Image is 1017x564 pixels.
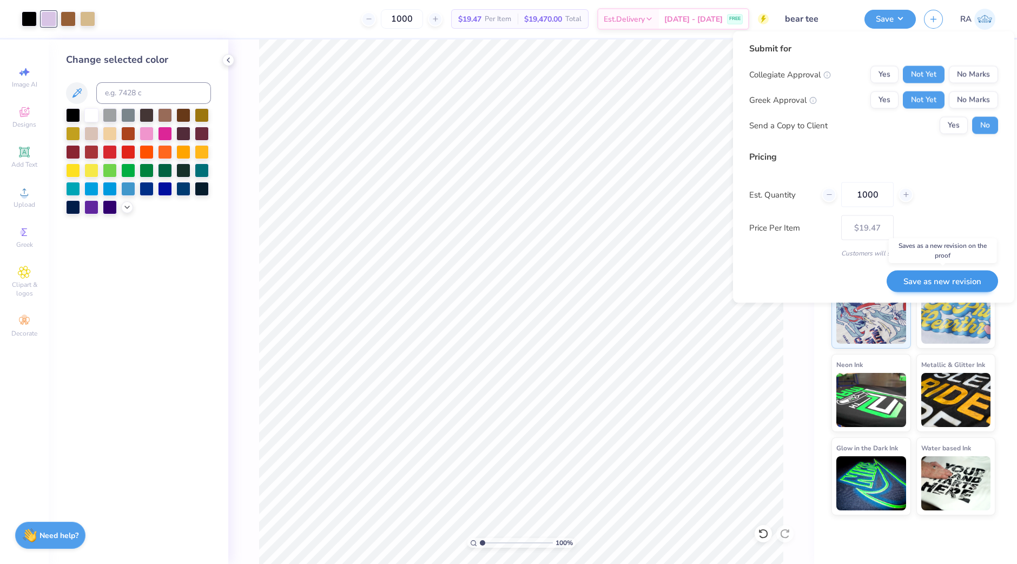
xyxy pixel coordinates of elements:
input: – – [841,182,894,207]
span: Per Item [485,14,511,25]
img: Glow in the Dark Ink [836,456,906,510]
img: Riley Ash [974,9,995,30]
button: Yes [870,66,899,83]
div: Collegiate Approval [749,68,831,81]
div: Greek Approval [749,94,817,106]
span: Designs [12,120,36,129]
input: Untitled Design [777,8,856,30]
a: RA [960,9,995,30]
span: Total [565,14,582,25]
label: Price Per Item [749,221,833,234]
img: Standard [836,290,906,344]
div: Customers will see this price on HQ. [749,248,998,258]
div: Saves as a new revision on the proof [889,238,997,263]
span: Glow in the Dark Ink [836,442,898,454]
input: – – [381,9,423,29]
div: Send a Copy to Client [749,119,828,132]
button: Not Yet [903,66,945,83]
button: Yes [940,117,968,134]
span: FREE [729,15,741,23]
button: No Marks [949,66,998,83]
span: Water based Ink [921,442,971,454]
button: No [972,117,998,134]
span: 100 % [556,538,573,548]
span: Neon Ink [836,359,863,370]
button: Save [864,10,916,29]
div: Change selected color [66,53,211,67]
div: Pricing [749,150,998,163]
label: Est. Quantity [749,188,814,201]
img: Puff Ink [921,290,991,344]
button: Yes [870,91,899,109]
span: Est. Delivery [604,14,645,25]
input: e.g. 7428 c [96,82,211,104]
span: Decorate [11,329,37,338]
span: $19,470.00 [524,14,562,25]
span: Metallic & Glitter Ink [921,359,985,370]
img: Neon Ink [836,373,906,427]
span: Greek [16,240,33,249]
img: Water based Ink [921,456,991,510]
span: Add Text [11,160,37,169]
span: RA [960,13,972,25]
span: $19.47 [458,14,481,25]
div: Submit for [749,42,998,55]
strong: Need help? [39,530,78,541]
span: Image AI [12,80,37,89]
span: Upload [14,200,35,209]
button: Not Yet [903,91,945,109]
span: Clipart & logos [5,280,43,298]
button: Save as new revision [887,270,998,292]
span: [DATE] - [DATE] [664,14,723,25]
img: Metallic & Glitter Ink [921,373,991,427]
button: No Marks [949,91,998,109]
